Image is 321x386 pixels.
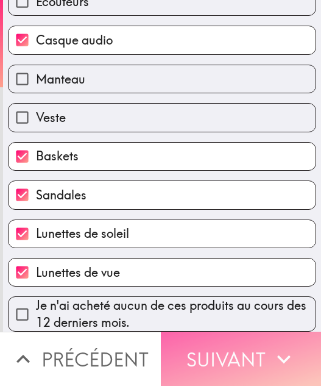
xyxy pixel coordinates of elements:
[9,104,316,131] button: Veste
[9,65,316,93] button: Manteau
[9,220,316,248] button: Lunettes de soleil
[9,259,316,286] button: Lunettes de vue
[9,143,316,170] button: Baskets
[9,297,316,331] button: Je n'ai acheté aucun de ces produits au cours des 12 derniers mois.
[36,109,66,126] span: Veste
[36,225,129,242] span: Lunettes de soleil
[36,264,120,281] span: Lunettes de vue
[36,71,85,88] span: Manteau
[9,181,316,209] button: Sandales
[36,187,86,204] span: Sandales
[36,148,79,165] span: Baskets
[36,32,113,49] span: Casque audio
[36,297,316,331] span: Je n'ai acheté aucun de ces produits au cours des 12 derniers mois.
[9,26,316,54] button: Casque audio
